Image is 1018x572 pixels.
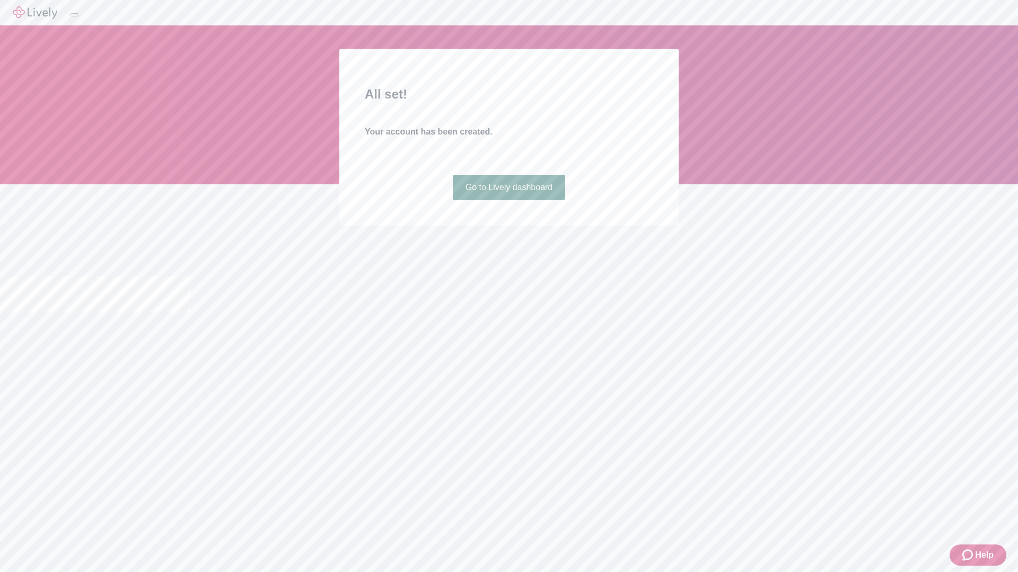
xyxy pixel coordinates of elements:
[950,544,1006,566] button: Zendesk support iconHelp
[13,6,57,19] img: Lively
[975,549,994,561] span: Help
[70,13,78,16] button: Log out
[453,175,566,200] a: Go to Lively dashboard
[365,85,653,104] h2: All set!
[962,549,975,561] svg: Zendesk support icon
[365,126,653,138] h4: Your account has been created.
